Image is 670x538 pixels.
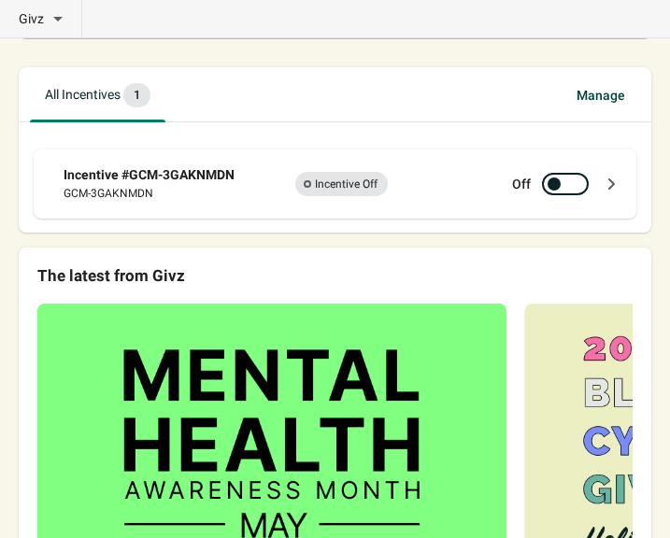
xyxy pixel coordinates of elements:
span: Manage [562,78,640,112]
div: GCM-3GAKNMDN [64,184,259,203]
div: Incentive #GCM-3GAKNMDN [64,165,259,184]
span: All Incentives [45,87,150,102]
button: Manage incentives [558,68,644,122]
span: Incentive Off [295,172,388,196]
label: Off [512,175,531,193]
button: All campaigns [26,68,169,122]
span: 1 [123,83,150,107]
span: Givz [19,9,44,28]
div: The latest from Givz [37,266,633,285]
